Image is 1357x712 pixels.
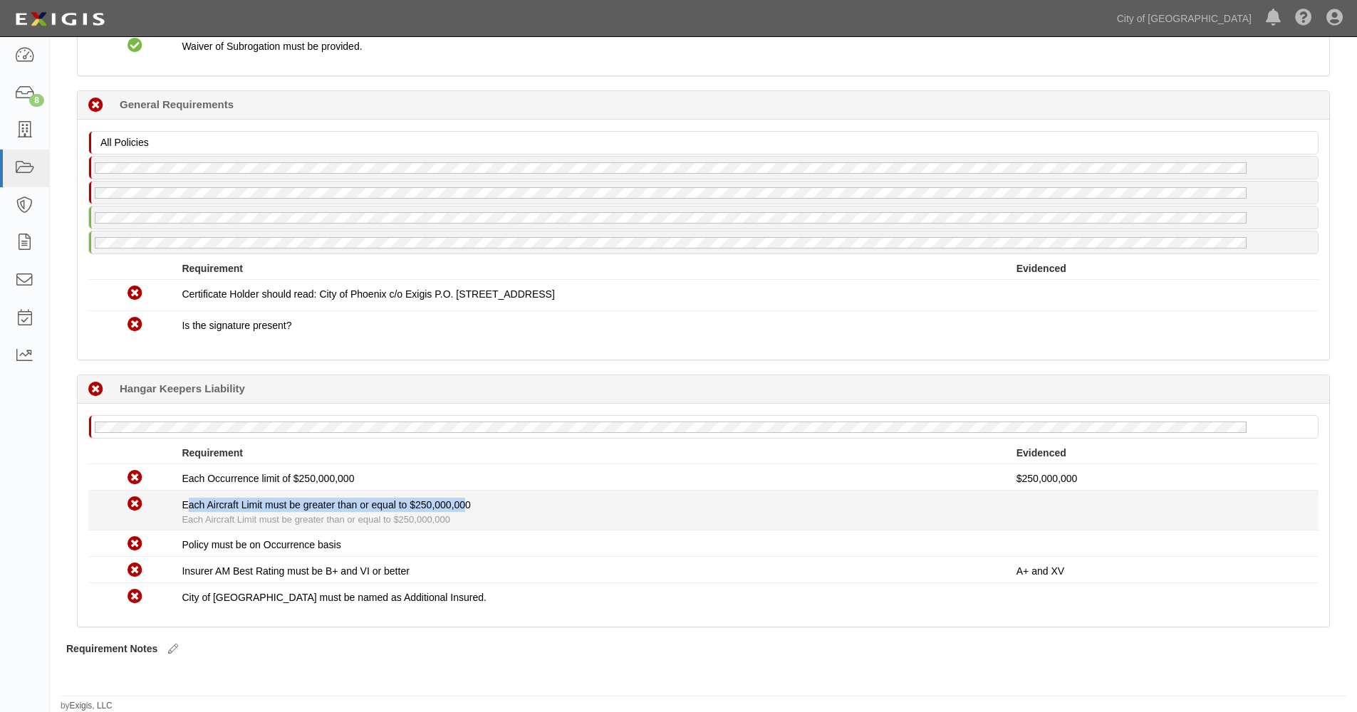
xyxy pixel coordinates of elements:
[88,98,103,113] i: Non-Compliant 467 days (since 05/01/2024)
[182,320,291,331] span: Is the signature present?
[182,499,470,511] span: Each Aircraft Limit must be greater than or equal to $250,000,000
[128,318,142,333] i: Non-Compliant
[182,592,486,603] span: City of [GEOGRAPHIC_DATA] must be named as Additional Insured.
[128,286,142,301] i: Non-Compliant
[182,514,450,525] span: Each Aircraft Limit must be greater than or equal to $250,000,000
[11,6,109,32] img: logo-5460c22ac91f19d4615b14bd174203de0afe785f0fc80cf4dbbc73dc1793850b.png
[128,471,142,486] i: Non-Compliant
[182,539,340,550] span: Policy must be on Occurrence basis
[120,381,245,396] b: Hangar Keepers Liability
[182,263,243,274] strong: Requirement
[1017,263,1066,274] strong: Evidenced
[182,473,354,484] span: Each Occurrence limit of $250,000,000
[182,447,243,459] strong: Requirement
[88,382,103,397] i: Non-Compliant 232 days (since 12/22/2024)
[120,97,234,112] b: General Requirements
[100,135,1314,150] p: All Policies
[128,537,142,552] i: Non-Compliant
[128,590,142,604] i: Non-Compliant
[88,132,1322,144] a: All Policies
[128,563,142,578] i: Non-Compliant
[182,565,409,577] span: Insurer AM Best Rating must be B+ and VI or better
[1017,447,1066,459] strong: Evidenced
[1295,10,1312,27] i: Help Center - Complianz
[128,38,142,53] i: Compliant
[182,41,362,52] span: Waiver of Subrogation must be provided.
[29,94,44,107] div: 8
[61,700,113,712] small: by
[1017,471,1308,486] p: $250,000,000
[182,288,554,300] span: Certificate Holder should read: City of Phoenix c/o Exigis P.O. [STREET_ADDRESS]
[66,642,157,656] label: Requirement Notes
[128,497,142,512] i: Non-Compliant
[70,701,113,711] a: Exigis, LLC
[1017,564,1308,578] p: A+ and XV
[1110,4,1259,33] a: City of [GEOGRAPHIC_DATA]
